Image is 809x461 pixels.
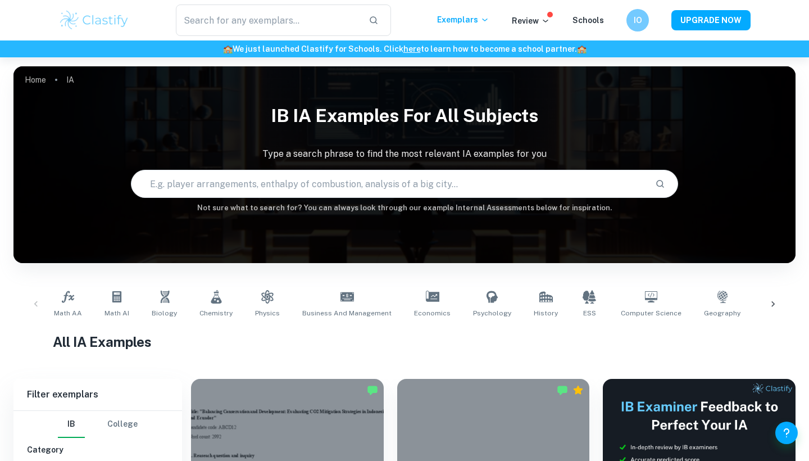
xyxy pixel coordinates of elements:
span: Economics [414,308,451,318]
span: Psychology [473,308,511,318]
button: IB [58,411,85,438]
span: Math AA [54,308,82,318]
p: IA [66,74,74,86]
div: Premium [572,385,584,396]
a: Home [25,72,46,88]
button: Search [651,174,670,193]
button: College [107,411,138,438]
span: Computer Science [621,308,681,318]
button: IO [626,9,649,31]
a: Schools [572,16,604,25]
a: here [403,44,421,53]
span: History [534,308,558,318]
input: Search for any exemplars... [176,4,360,36]
img: Marked [557,385,568,396]
h6: IO [631,14,644,26]
span: Chemistry [199,308,233,318]
h6: Category [27,444,169,456]
span: Biology [152,308,177,318]
p: Review [512,15,550,27]
span: 🏫 [577,44,587,53]
h6: We just launched Clastify for Schools. Click to learn how to become a school partner. [2,43,807,55]
p: Type a search phrase to find the most relevant IA examples for you [13,147,796,161]
img: Marked [367,385,378,396]
h6: Filter exemplars [13,379,182,410]
div: Filter type choice [58,411,138,438]
h1: IB IA examples for all subjects [13,98,796,134]
button: UPGRADE NOW [671,10,751,30]
span: ESS [583,308,596,318]
img: Clastify logo [58,9,130,31]
span: 🏫 [223,44,233,53]
span: Business and Management [302,308,392,318]
button: Help and Feedback [775,422,798,444]
h1: All IA Examples [53,332,757,352]
span: Math AI [104,308,129,318]
span: Physics [255,308,280,318]
input: E.g. player arrangements, enthalpy of combustion, analysis of a big city... [131,168,646,200]
h6: Not sure what to search for? You can always look through our example Internal Assessments below f... [13,202,796,214]
p: Exemplars [437,13,489,26]
span: Geography [704,308,740,318]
